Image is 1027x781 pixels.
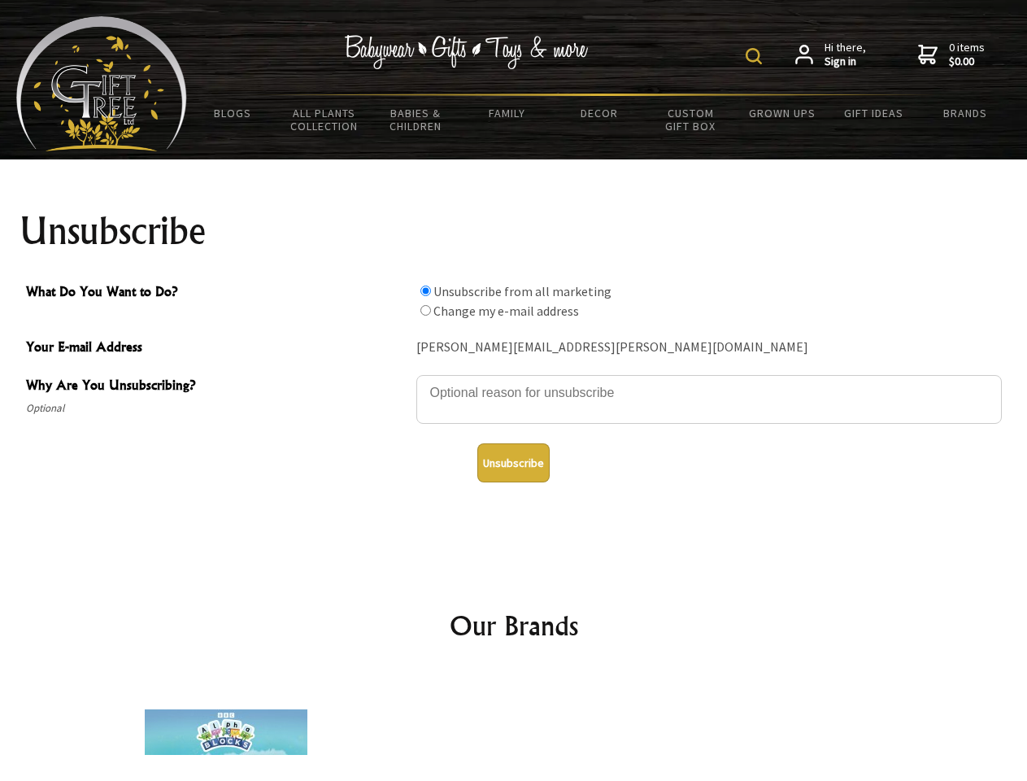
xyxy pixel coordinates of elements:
h2: Our Brands [33,606,995,645]
strong: $0.00 [949,55,985,69]
img: Babywear - Gifts - Toys & more [345,35,589,69]
h1: Unsubscribe [20,212,1008,251]
textarea: Why Are You Unsubscribing? [416,375,1002,424]
span: Optional [26,399,408,418]
input: What Do You Want to Do? [420,286,431,296]
a: BLOGS [187,96,279,130]
a: Hi there,Sign in [795,41,866,69]
img: product search [746,48,762,64]
img: Babyware - Gifts - Toys and more... [16,16,187,151]
label: Change my e-mail address [433,303,579,319]
a: All Plants Collection [279,96,371,143]
a: Decor [553,96,645,130]
a: Family [462,96,554,130]
span: Your E-mail Address [26,337,408,360]
a: Brands [920,96,1012,130]
a: Custom Gift Box [645,96,737,143]
a: Babies & Children [370,96,462,143]
span: What Do You Want to Do? [26,281,408,305]
span: 0 items [949,40,985,69]
span: Hi there, [825,41,866,69]
span: Why Are You Unsubscribing? [26,375,408,399]
input: What Do You Want to Do? [420,305,431,316]
strong: Sign in [825,55,866,69]
a: Grown Ups [736,96,828,130]
label: Unsubscribe from all marketing [433,283,611,299]
div: [PERSON_NAME][EMAIL_ADDRESS][PERSON_NAME][DOMAIN_NAME] [416,335,1002,360]
a: 0 items$0.00 [918,41,985,69]
button: Unsubscribe [477,443,550,482]
a: Gift Ideas [828,96,920,130]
